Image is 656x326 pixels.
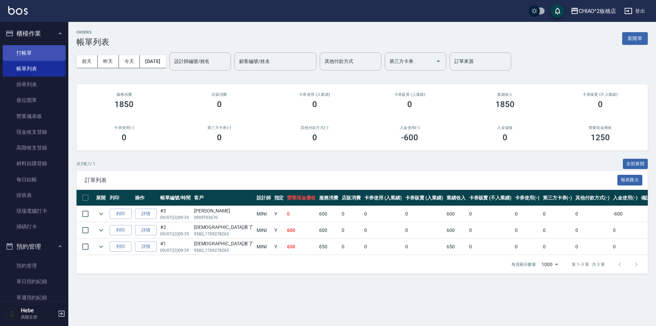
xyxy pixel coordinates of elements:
button: 全部展開 [623,159,648,169]
h3: 服務消費 [85,92,164,97]
th: 店販消費 [340,190,363,206]
td: 0 [574,222,611,238]
h2: ORDERS [77,30,109,35]
button: 列印 [110,209,132,219]
td: 0 [541,239,574,255]
span: 訂單列表 [85,177,617,184]
button: 列印 [110,242,132,252]
td: 0 [363,239,404,255]
a: 掛單列表 [3,77,66,92]
button: 新開單 [622,32,648,45]
td: MINI [255,222,273,238]
td: 600 [285,222,317,238]
p: 9582_1709278263 [194,231,253,237]
h2: 店販消費 [180,92,259,97]
a: 現場電腦打卡 [3,203,66,219]
h3: -600 [401,133,418,142]
td: 650 [317,239,340,255]
p: 0909703670 [194,214,253,221]
button: 登出 [621,5,648,17]
h5: Hebe [21,307,56,314]
h3: 0 [598,100,603,109]
a: 報表匯出 [617,177,643,183]
h2: 卡券使用(-) [85,126,164,130]
p: 9582_1709278263 [194,247,253,253]
p: 每頁顯示數量 [511,261,536,268]
h2: 卡券使用 (入業績) [275,92,354,97]
td: 600 [445,222,467,238]
th: 帳單編號/時間 [159,190,192,206]
td: 0 [574,206,611,222]
td: 0 [513,222,541,238]
th: 備註 [639,190,652,206]
button: expand row [96,242,106,252]
td: 0 [467,239,513,255]
img: Person [5,307,19,321]
th: 設計師 [255,190,273,206]
th: 服務消費 [317,190,340,206]
button: CHIAO^2板橋店 [568,4,619,18]
h3: 0 [312,100,317,109]
button: expand row [96,209,106,219]
h2: 卡券販賣 (入業績) [370,92,449,97]
div: [DEMOGRAPHIC_DATA]來了 [194,224,253,231]
td: 0 [363,206,404,222]
td: 0 [467,222,513,238]
td: 600 [317,222,340,238]
a: 詳情 [135,242,157,252]
a: 座位開單 [3,92,66,108]
td: Y [273,239,286,255]
td: 0 [513,239,541,255]
a: 單週預約紀錄 [3,290,66,305]
a: 單日預約紀錄 [3,274,66,289]
td: 0 [541,222,574,238]
td: 0 [363,222,404,238]
td: 0 [404,222,445,238]
h3: 0 [217,133,222,142]
a: 預約管理 [3,258,66,274]
th: 卡券販賣 (不入業績) [467,190,513,206]
a: 新開單 [622,35,648,41]
a: 材料自購登錄 [3,156,66,171]
a: 現金收支登錄 [3,124,66,140]
button: 前天 [77,55,98,68]
a: 營業儀表板 [3,108,66,124]
div: 1000 [539,255,561,274]
button: 今天 [119,55,140,68]
td: 0 [404,239,445,255]
a: 詳情 [135,225,157,236]
td: 0 [574,239,611,255]
td: 600 [445,206,467,222]
a: 打帳單 [3,45,66,61]
td: 0 [541,206,574,222]
td: 0 [340,239,363,255]
td: 0 [611,222,639,238]
button: 報表匯出 [617,175,643,185]
th: 卡券使用(-) [513,190,541,206]
h2: 業績收入 [466,92,545,97]
p: 高階主管 [21,314,56,320]
img: Logo [8,6,28,15]
a: 帳單列表 [3,61,66,77]
th: 操作 [133,190,159,206]
td: 600 [317,206,340,222]
h2: 營業現金應收 [561,126,640,130]
td: Y [273,206,286,222]
td: #2 [159,222,192,238]
th: 業績收入 [445,190,467,206]
th: 第三方卡券(-) [541,190,574,206]
h3: 1250 [591,133,610,142]
th: 客戶 [192,190,255,206]
td: 650 [285,239,317,255]
a: 排班表 [3,187,66,203]
a: 詳情 [135,209,157,219]
td: 650 [445,239,467,255]
h3: 帳單列表 [77,37,109,47]
button: 列印 [110,225,132,236]
h2: 入金使用(-) [370,126,449,130]
button: 櫃檯作業 [3,25,66,42]
th: 入金使用(-) [611,190,639,206]
div: [DEMOGRAPHIC_DATA]來了 [194,240,253,247]
th: 其他付款方式(-) [574,190,611,206]
td: MINI [255,206,273,222]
